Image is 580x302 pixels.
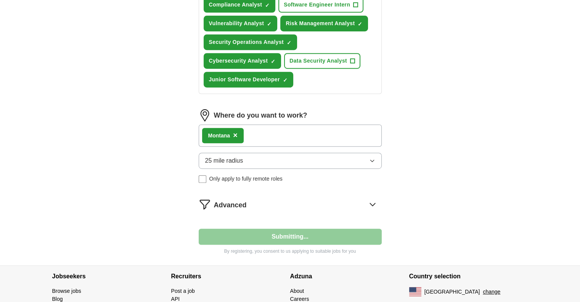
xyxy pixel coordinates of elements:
input: Only apply to fully remote roles [199,175,206,183]
span: ✓ [265,2,270,8]
img: filter [199,198,211,210]
a: API [171,296,180,302]
label: Where do you want to work? [214,110,307,121]
a: Browse jobs [52,288,81,294]
a: Careers [290,296,309,302]
span: Software Engineer Intern [284,1,350,9]
span: ✓ [283,77,288,83]
h4: Country selection [409,266,528,287]
button: Vulnerability Analyst✓ [204,16,278,31]
span: ✓ [287,40,291,46]
span: Advanced [214,200,247,210]
img: US flag [409,287,421,296]
span: ✓ [358,21,362,27]
a: About [290,288,304,294]
img: location.png [199,109,211,121]
span: Security Operations Analyst [209,38,284,46]
button: Submitting... [199,229,382,245]
button: Security Operations Analyst✓ [204,34,297,50]
button: Data Security Analyst [284,53,360,69]
button: × [233,130,238,141]
span: ✓ [267,21,272,27]
button: Junior Software Developer✓ [204,72,293,87]
span: Cybersecurity Analyst [209,57,268,65]
button: Risk Management Analyst✓ [280,16,368,31]
span: × [233,131,238,139]
span: Only apply to fully remote roles [209,175,283,183]
span: Junior Software Developer [209,76,280,84]
span: Compliance Analyst [209,1,262,9]
span: 25 mile radius [205,156,243,165]
span: [GEOGRAPHIC_DATA] [424,288,480,296]
button: 25 mile radius [199,153,382,169]
a: Blog [52,296,63,302]
a: Post a job [171,288,195,294]
button: Cybersecurity Analyst✓ [204,53,281,69]
span: Risk Management Analyst [286,19,355,27]
span: Vulnerability Analyst [209,19,264,27]
p: By registering, you consent to us applying to suitable jobs for you [199,248,382,255]
button: change [483,288,500,296]
strong: Mo [208,132,216,139]
div: ntana [208,132,230,140]
span: ✓ [271,58,275,65]
span: Data Security Analyst [289,57,347,65]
